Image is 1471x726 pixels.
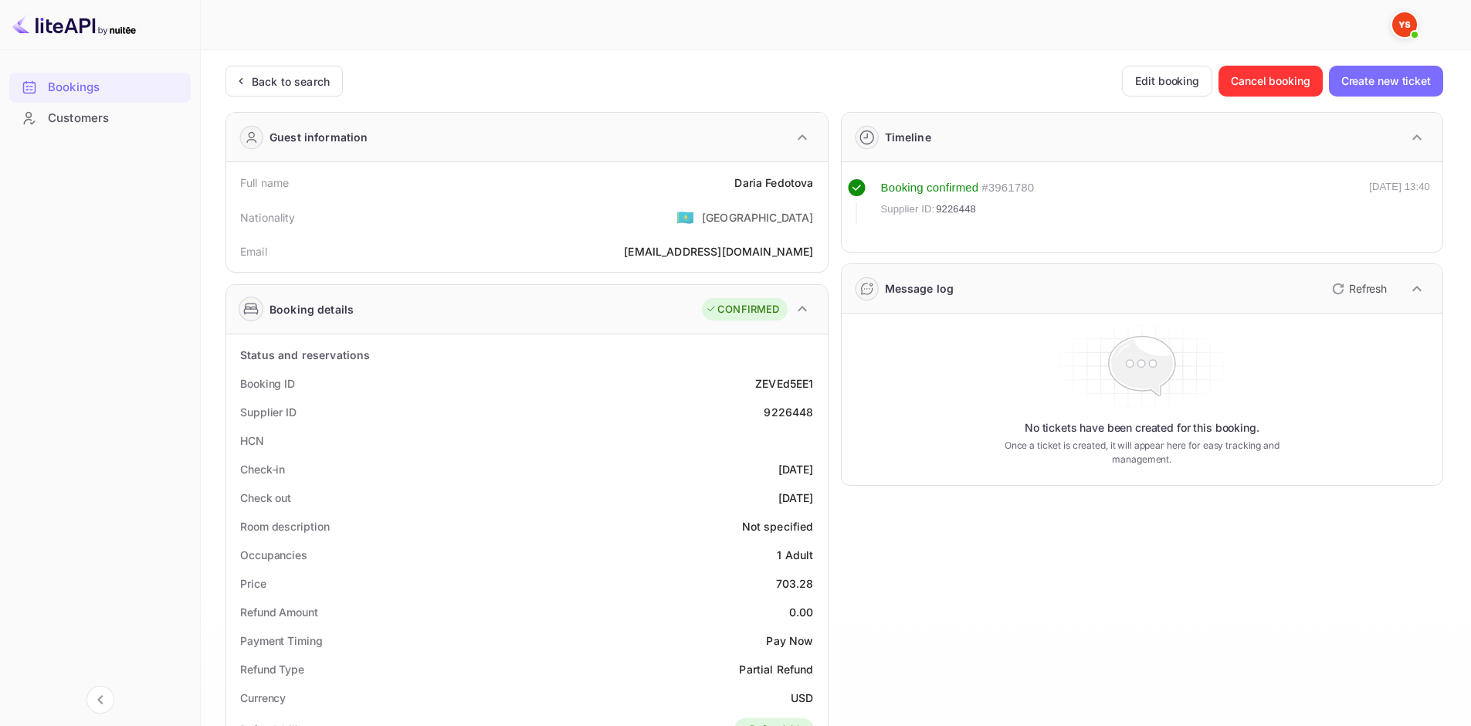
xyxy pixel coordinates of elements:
div: Currency [240,690,286,706]
div: USD [791,690,813,706]
div: Payment Timing [240,633,323,649]
p: Once a ticket is created, it will appear here for easy tracking and management. [980,439,1303,466]
button: Collapse navigation [86,686,114,714]
div: Not specified [742,518,814,534]
div: Price [240,575,266,592]
span: United States [676,203,694,231]
div: Daria Fedotova [734,175,813,191]
div: Booking ID [240,375,295,392]
div: Bookings [9,73,191,103]
div: 703.28 [776,575,814,592]
div: CONFIRMED [706,302,779,317]
p: No tickets have been created for this booking. [1025,420,1259,436]
div: Message log [885,280,954,297]
div: Occupancies [240,547,307,563]
div: Booking details [269,301,354,317]
div: [DATE] [778,461,814,477]
div: [EMAIL_ADDRESS][DOMAIN_NAME] [624,243,813,260]
span: Supplier ID: [881,202,935,217]
div: Check out [240,490,291,506]
div: Status and reservations [240,347,370,363]
div: [GEOGRAPHIC_DATA] [702,209,814,226]
div: Booking confirmed [881,179,979,197]
div: Full name [240,175,289,191]
button: Refresh [1323,276,1393,301]
div: 1 Adult [777,547,813,563]
button: Cancel booking [1218,66,1323,97]
img: Yandex Support [1392,12,1417,37]
div: Room description [240,518,329,534]
div: Back to search [252,73,330,90]
p: Refresh [1349,280,1387,297]
div: Timeline [885,129,931,145]
div: Refund Type [240,661,304,677]
a: Bookings [9,73,191,101]
div: Partial Refund [739,661,813,677]
button: Create new ticket [1329,66,1443,97]
span: 9226448 [936,202,976,217]
div: HCN [240,433,264,449]
a: Customers [9,103,191,132]
div: Refund Amount [240,604,318,620]
img: LiteAPI logo [12,12,136,37]
div: Customers [48,110,183,127]
div: Pay Now [766,633,813,649]
div: Guest information [269,129,368,145]
div: Supplier ID [240,404,297,420]
div: ZEVEd5EE1 [755,375,813,392]
div: Email [240,243,267,260]
div: Bookings [48,79,183,97]
div: # 3961780 [981,179,1034,197]
div: 0.00 [789,604,814,620]
div: Check-in [240,461,285,477]
div: Nationality [240,209,296,226]
button: Edit booking [1122,66,1212,97]
div: [DATE] [778,490,814,506]
div: 9226448 [764,404,813,420]
div: [DATE] 13:40 [1369,179,1430,224]
div: Customers [9,103,191,134]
